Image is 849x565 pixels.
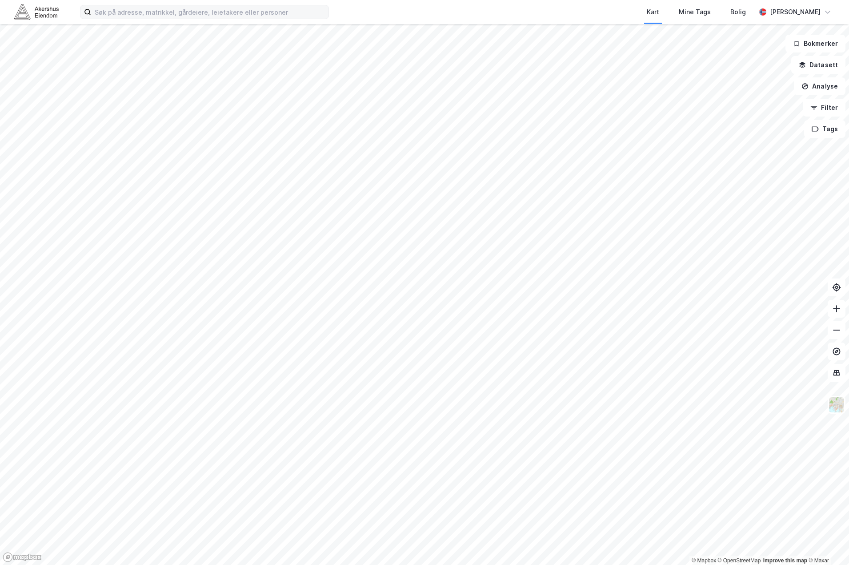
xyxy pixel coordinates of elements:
button: Filter [803,99,845,117]
a: Mapbox [692,557,716,564]
button: Tags [804,120,845,138]
button: Bokmerker [785,35,845,52]
img: Z [828,396,845,413]
img: akershus-eiendom-logo.9091f326c980b4bce74ccdd9f866810c.svg [14,4,59,20]
div: Mine Tags [679,7,711,17]
div: Bolig [730,7,746,17]
input: Søk på adresse, matrikkel, gårdeiere, leietakere eller personer [91,5,328,19]
div: Kart [647,7,659,17]
a: Improve this map [763,557,807,564]
div: [PERSON_NAME] [770,7,821,17]
a: Mapbox homepage [3,552,42,562]
iframe: Chat Widget [805,522,849,565]
a: OpenStreetMap [718,557,761,564]
div: Kontrollprogram for chat [805,522,849,565]
button: Datasett [791,56,845,74]
button: Analyse [794,77,845,95]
